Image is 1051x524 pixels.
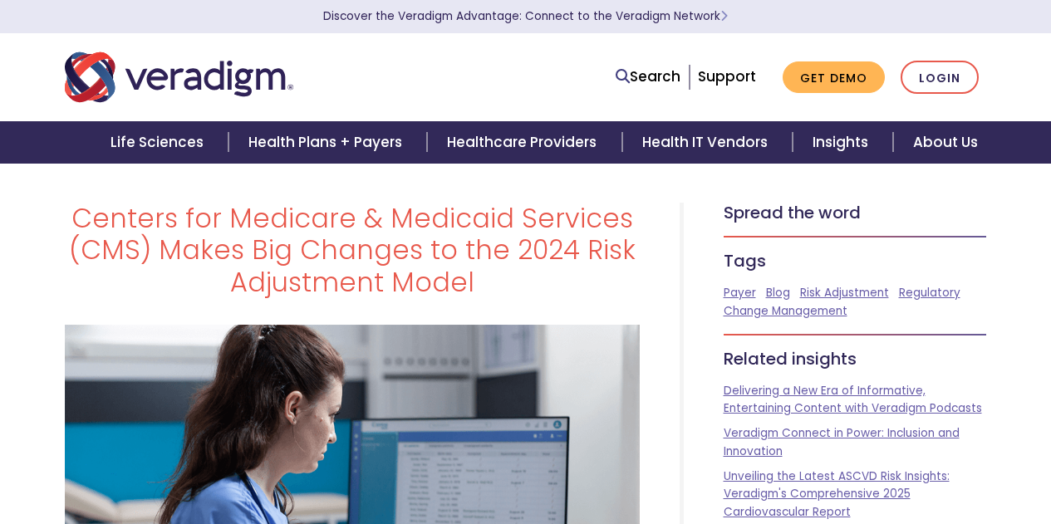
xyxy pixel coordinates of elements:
[724,203,987,223] h5: Spread the word
[766,285,790,301] a: Blog
[724,251,987,271] h5: Tags
[65,203,640,298] h1: Centers for Medicare & Medicaid Services (CMS) Makes Big Changes to the 2024 Risk Adjustment Model
[724,425,960,459] a: Veradigm Connect in Power: Inclusion and Innovation
[323,8,728,24] a: Discover the Veradigm Advantage: Connect to the Veradigm NetworkLearn More
[724,285,960,319] a: Regulatory Change Management
[724,383,982,417] a: Delivering a New Era of Informative, Entertaining Content with Veradigm Podcasts
[720,8,728,24] span: Learn More
[228,121,427,164] a: Health Plans + Payers
[793,121,893,164] a: Insights
[724,349,987,369] h5: Related insights
[901,61,979,95] a: Login
[724,468,950,521] a: Unveiling the Latest ASCVD Risk Insights: Veradigm's Comprehensive 2025 Cardiovascular Report
[698,66,756,86] a: Support
[91,121,228,164] a: Life Sciences
[616,66,680,88] a: Search
[783,61,885,94] a: Get Demo
[724,285,756,301] a: Payer
[893,121,998,164] a: About Us
[800,285,889,301] a: Risk Adjustment
[622,121,793,164] a: Health IT Vendors
[65,50,293,105] img: Veradigm logo
[427,121,621,164] a: Healthcare Providers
